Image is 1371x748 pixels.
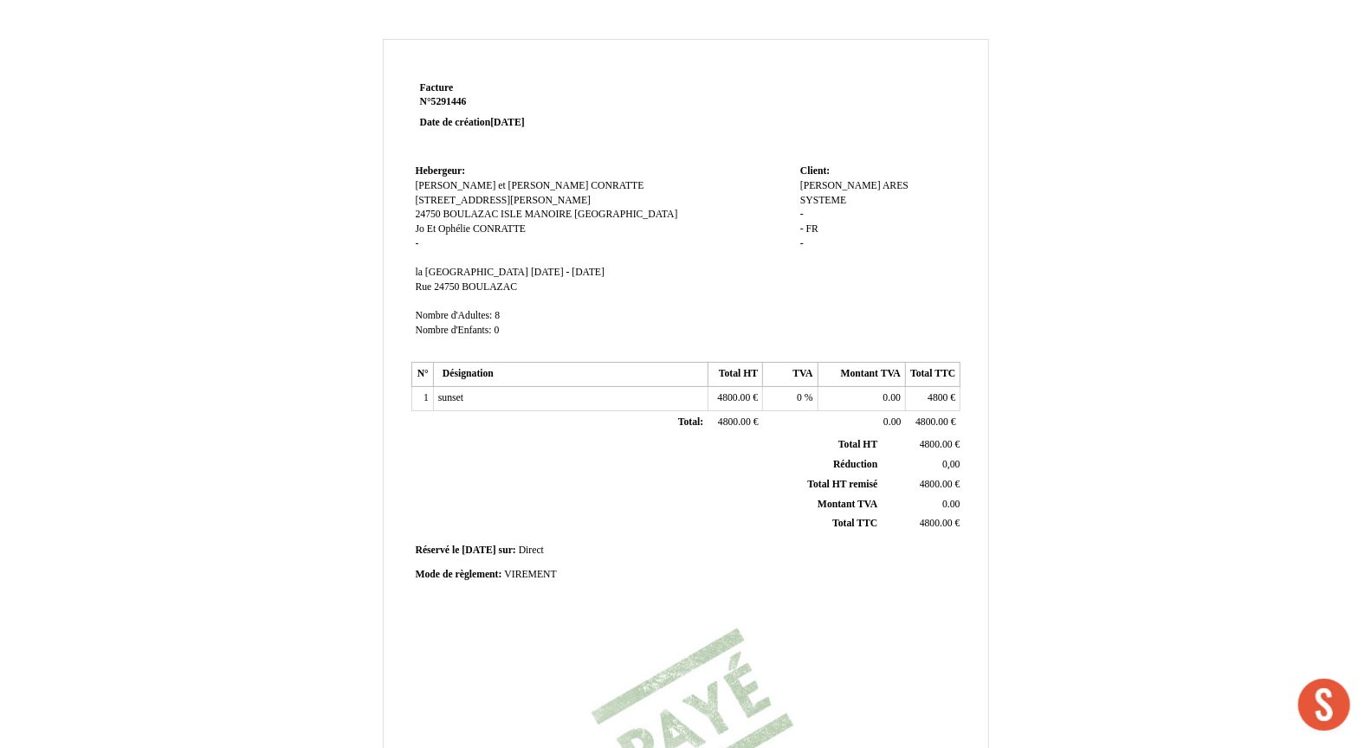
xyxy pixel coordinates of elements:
span: 0.00 [942,499,960,510]
span: 24750 [434,281,459,293]
span: Facture [420,82,454,93]
span: Jo Et Ophélie [416,223,471,235]
span: - [800,238,804,249]
td: € [906,410,960,435]
span: 8 [495,310,500,321]
span: la [GEOGRAPHIC_DATA] [416,267,529,278]
span: sur: [499,545,516,556]
span: Direct [519,545,544,556]
span: 0 [797,392,802,403]
span: Total: [678,416,703,428]
td: € [881,514,963,534]
span: sunset [438,392,463,403]
span: [DATE] [490,117,524,128]
span: Hebergeur: [416,165,466,177]
span: Nombre d'Enfants: [416,325,492,336]
span: BOULAZAC ISLE MANOIRE [443,209,572,220]
span: Client: [800,165,830,177]
td: % [763,387,818,411]
span: [GEOGRAPHIC_DATA] [574,209,677,220]
span: 5291446 [431,96,467,107]
span: Total HT remisé [807,479,877,490]
th: N° [411,363,433,387]
td: € [906,387,960,411]
td: € [881,435,963,455]
span: 0 [495,325,500,336]
span: Total HT [838,439,877,450]
span: 0.00 [883,392,901,403]
span: Réservé le [416,545,460,556]
span: [STREET_ADDRESS][PERSON_NAME] [416,195,592,206]
td: € [708,387,762,411]
span: - [800,223,804,235]
span: - [416,238,419,249]
td: € [881,474,963,494]
th: Total HT [708,363,762,387]
td: 1 [411,387,433,411]
strong: N° [420,95,627,109]
span: CONRATTE [473,223,526,235]
span: 4800.00 [920,518,953,529]
th: Montant TVA [818,363,905,387]
span: [DATE] - [DATE] [531,267,605,278]
th: Total TTC [906,363,960,387]
span: Total TTC [832,518,877,529]
th: TVA [763,363,818,387]
span: Mode de règlement: [416,569,502,580]
td: € [708,410,762,435]
span: 4800.00 [920,439,953,450]
span: BOULAZAC [462,281,517,293]
span: 4800.00 [920,479,953,490]
span: 0,00 [942,459,960,470]
span: ARES SYSTEME [800,180,909,206]
div: Ouvrir le chat [1298,679,1350,731]
span: - [800,209,804,220]
span: 4800.00 [915,416,948,428]
span: 0.00 [883,416,901,428]
span: 4800.00 [717,392,750,403]
span: [PERSON_NAME] [800,180,881,191]
span: VIREMENT [504,569,556,580]
span: [DATE] [462,545,495,556]
span: 4800.00 [718,416,751,428]
span: Rue [416,281,432,293]
span: [PERSON_NAME] et [PERSON_NAME] CONRATTE [416,180,644,191]
span: Montant TVA [818,499,877,510]
th: Désignation [433,363,708,387]
span: Nombre d'Adultes: [416,310,493,321]
span: 4800 [928,392,947,403]
span: 24750 [416,209,441,220]
span: Réduction [833,459,877,470]
strong: Date de création [420,117,525,128]
span: FR [806,223,818,235]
